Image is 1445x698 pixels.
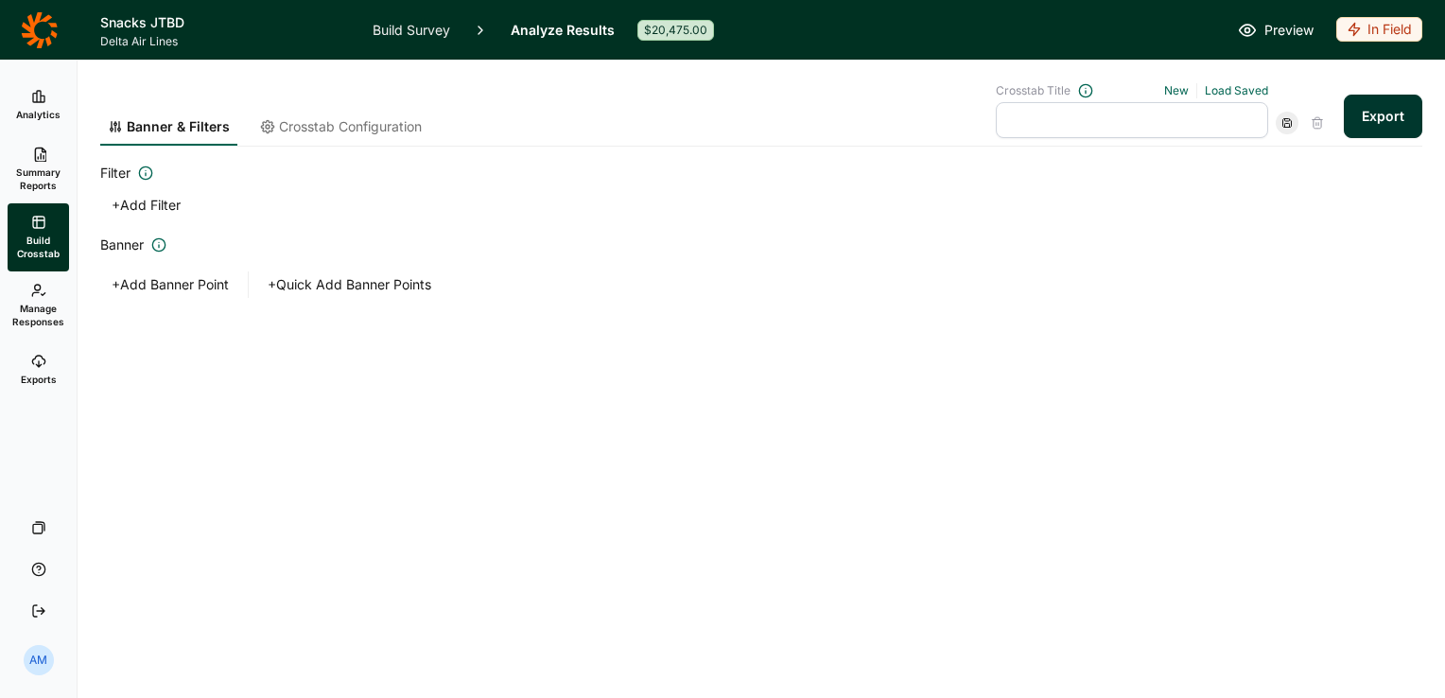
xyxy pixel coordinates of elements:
[996,83,1071,98] span: Crosstab Title
[100,34,350,49] span: Delta Air Lines
[1344,95,1422,138] button: Export
[8,75,69,135] a: Analytics
[8,340,69,400] a: Exports
[16,108,61,121] span: Analytics
[21,373,57,386] span: Exports
[1164,83,1189,97] a: New
[637,20,714,41] div: $20,475.00
[1264,19,1314,42] span: Preview
[8,271,69,340] a: Manage Responses
[100,192,192,218] button: +Add Filter
[1238,19,1314,42] a: Preview
[279,117,422,136] span: Crosstab Configuration
[1306,112,1329,134] div: Delete
[1336,17,1422,42] div: In Field
[100,271,240,298] button: +Add Banner Point
[15,234,61,260] span: Build Crosstab
[1336,17,1422,44] button: In Field
[1276,112,1298,134] div: Save Crosstab
[100,162,131,184] span: Filter
[256,271,443,298] button: +Quick Add Banner Points
[100,234,144,256] span: Banner
[8,203,69,271] a: Build Crosstab
[100,11,350,34] h1: Snacks JTBD
[8,135,69,203] a: Summary Reports
[15,166,61,192] span: Summary Reports
[12,302,64,328] span: Manage Responses
[24,645,54,675] div: AM
[127,117,230,136] span: Banner & Filters
[1205,83,1268,97] a: Load Saved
